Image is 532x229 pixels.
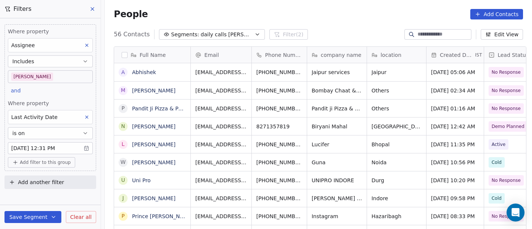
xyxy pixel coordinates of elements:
a: Pandit Ji Pizza & Patties House [132,106,211,112]
span: 8271357819 [256,123,302,130]
span: [DATE] 01:16 AM [431,105,479,112]
div: Email [191,47,251,63]
button: Filter(2) [269,29,308,40]
span: Email [204,51,219,59]
span: [PHONE_NUMBER] [256,68,302,76]
span: [DATE] 05:06 AM [431,68,479,76]
span: Lead Status [498,51,529,59]
span: Segments: [171,31,199,39]
span: [EMAIL_ADDRESS][DOMAIN_NAME] [195,105,247,112]
button: Edit View [481,29,523,40]
div: Phone Number [252,47,307,63]
a: [PERSON_NAME] [132,141,175,147]
span: [EMAIL_ADDRESS][DOMAIN_NAME] [195,68,247,76]
span: [DATE] 08:33 PM [431,213,479,220]
a: Prince [PERSON_NAME] [132,213,193,219]
span: [EMAIL_ADDRESS][DOMAIN_NAME] [195,213,247,220]
span: Cold [492,195,502,202]
button: Add Contacts [470,9,523,19]
span: Cold [492,159,502,166]
span: Hazaribagh [372,213,422,220]
span: Durg [372,177,422,184]
span: Bhopal [372,141,422,148]
span: Jaipur services [312,68,362,76]
span: No Response [492,87,521,94]
span: [PHONE_NUMBER] [256,105,302,112]
a: [PERSON_NAME] [132,123,175,129]
span: daily calls [PERSON_NAME] [201,31,253,39]
div: location [367,47,426,63]
div: Full Name [114,47,190,63]
div: company name [307,47,367,63]
span: [EMAIL_ADDRESS][DOMAIN_NAME] [195,123,247,130]
span: [DATE] 10:56 PM [431,159,479,166]
div: U [121,176,125,184]
span: No Response [492,105,521,112]
span: [DATE] 11:35 PM [431,141,479,148]
span: [EMAIL_ADDRESS][DOMAIN_NAME] [195,159,247,166]
a: [PERSON_NAME] [132,88,175,94]
span: No Response [492,177,521,184]
div: A [122,68,125,76]
span: No Response [492,68,521,76]
div: P [122,212,125,220]
span: company name [321,51,361,59]
span: [PHONE_NUMBER] [256,159,302,166]
span: [DATE] 12:42 AM [431,123,479,130]
a: [PERSON_NAME] [132,195,175,201]
span: [EMAIL_ADDRESS][DOMAIN_NAME] [195,141,247,148]
span: Pandit ji Pizza & Peties House [312,105,362,112]
span: Others [372,105,422,112]
span: Instagram [312,213,362,220]
div: J [122,194,124,202]
span: Lucifer [312,141,362,148]
div: Open Intercom Messenger [507,204,525,222]
span: Biryani Mahal [312,123,362,130]
span: [EMAIL_ADDRESS][DOMAIN_NAME] [195,87,247,94]
span: Jaipur [372,68,422,76]
span: Guna [312,159,362,166]
a: Uni Pro [132,177,151,183]
span: [EMAIL_ADDRESS][DOMAIN_NAME] [195,177,247,184]
a: Abhishek [132,69,156,75]
div: N [121,122,125,130]
span: [DATE] 02:34 AM [431,87,479,94]
span: Noida [372,159,422,166]
div: P [122,104,125,112]
span: [PHONE_NUMBER] [256,195,302,202]
span: [PHONE_NUMBER] [256,177,302,184]
span: Phone Number [265,51,303,59]
span: location [380,51,401,59]
span: [DATE] 09:58 PM [431,195,479,202]
div: W [120,158,126,166]
a: [PERSON_NAME] [132,159,175,165]
span: [PHONE_NUMBER] [256,87,302,94]
span: People [114,9,148,20]
span: [EMAIL_ADDRESS][DOMAIN_NAME] [195,195,247,202]
span: IST [475,52,482,58]
span: [PHONE_NUMBER] [256,141,302,148]
span: [GEOGRAPHIC_DATA] [372,123,422,130]
span: Active [492,141,505,148]
span: Indore [372,195,422,202]
span: Bombay Chaat & Fast Food (BCF2) [312,87,362,94]
span: No Response [492,213,521,220]
span: Demo Planned [492,123,525,130]
span: Created Date [440,51,474,59]
span: 56 Contacts [114,30,150,39]
span: [PHONE_NUMBER] [256,213,302,220]
div: M [121,86,125,94]
div: Created DateIST [426,47,484,63]
span: UNIPRO INDORE [312,177,362,184]
div: l [122,140,125,148]
span: Full Name [140,51,166,59]
span: Others [372,87,422,94]
span: [PERSON_NAME] फूड प्लाजा [312,195,362,202]
span: [DATE] 10:20 PM [431,177,479,184]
